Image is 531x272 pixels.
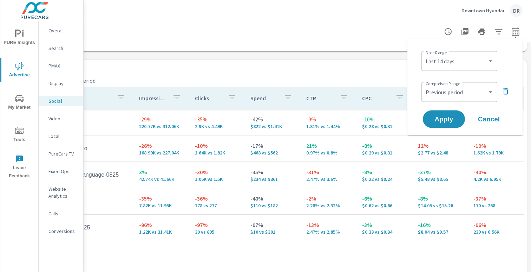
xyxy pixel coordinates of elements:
div: PureCars TV [39,148,83,159]
p: -37% [473,194,518,203]
p: 2.28% vs 2.32% [306,203,351,208]
p: -31% [306,168,351,176]
div: Display [39,78,83,89]
p: Overall [48,27,78,34]
div: Local [39,131,83,141]
p: $822 vs $1,406 [250,124,295,129]
p: -6% [362,194,407,203]
p: -8% [362,168,407,176]
p: -40% [473,168,518,176]
p: Local [48,133,78,140]
p: Social [48,97,78,105]
div: nav menu [0,21,38,183]
div: PMAX [39,61,83,71]
p: 239 vs 6,563 [473,229,518,235]
p: 42,743 vs 41,656 [139,176,184,182]
p: -37% [418,168,463,176]
button: "Export Report to PDF" [458,25,472,39]
p: $2.77 vs $2.48 [418,150,463,156]
button: Apply Filters [492,25,506,39]
span: Cancel [475,116,503,122]
p: $0.62 vs $0.66 [362,203,407,208]
div: Conversions [39,226,83,236]
p: 2.47% vs 3.6% [306,176,351,182]
p: Downtown Hyundai [461,7,504,14]
p: Display [48,80,78,87]
p: CTR [306,95,334,102]
button: Select Date Range [509,25,523,39]
p: -40% [250,194,295,203]
p: -13% [306,221,351,229]
p: 1.31% vs 1.44% [306,124,351,129]
p: CPC [362,95,390,102]
p: 220,770 vs 312,058 [139,124,184,129]
p: 2,902 vs 4,489 [195,124,240,129]
p: 30 vs 895 [195,229,240,235]
p: Fixed Ops [48,168,78,175]
p: 2.47% vs 2.85% [306,229,351,235]
span: Apply [430,116,458,122]
p: PMAX [48,62,78,69]
p: 3% [139,168,184,176]
p: $0.33 vs $0.34 [362,229,407,235]
div: Fixed Ops [39,166,83,177]
p: Conversions [48,228,78,235]
p: -42% [250,115,295,124]
p: -2% [306,194,351,203]
p: 1,055 vs 1,499 [195,176,240,182]
button: Print Report [475,25,489,39]
p: $0.22 vs $0.24 [362,176,407,182]
p: -96% [139,221,184,229]
p: 7,822 vs 11,947 [139,203,184,208]
p: 0.97% vs 0.8% [306,150,351,156]
p: Impressions [139,95,167,102]
p: -97% [250,221,295,229]
p: -35% [195,115,240,124]
p: -9% [306,115,351,124]
p: PureCars TV [48,150,78,157]
p: 12% [418,141,463,150]
span: PURE Insights [2,30,36,47]
p: 21% [306,141,351,150]
div: DR [510,4,523,17]
span: Advertise [2,62,36,79]
p: 168,988 vs 227,041 [139,150,184,156]
p: $14.05 vs $15.26 [418,203,463,208]
p: $0.29 vs $0.31 [362,150,407,156]
p: -16% [418,221,463,229]
p: 1,217 vs 31,414 [139,229,184,235]
p: -29% [139,115,184,124]
p: Calls [48,210,78,217]
p: 1,618 vs 1,789 [473,150,518,156]
span: Leave Feedback [2,155,36,180]
p: 178 vs 277 [195,203,240,208]
p: $10 vs $301 [250,229,295,235]
p: -97% [195,221,240,229]
div: Calls [39,208,83,219]
div: Search [39,43,83,53]
p: -10% [473,141,518,150]
p: -96% [473,221,518,229]
p: -17% [250,141,295,150]
p: 170 vs 268 [473,203,518,208]
button: Cancel [468,110,510,128]
p: $234 vs $361 [250,176,295,182]
p: $5.48 vs $8.65 [418,176,463,182]
span: Tools [2,127,36,144]
p: -30% [195,168,240,176]
button: Apply [423,110,465,128]
p: Spend [250,95,278,102]
p: Search [48,45,78,52]
p: 1,639 vs 1,818 [195,150,240,156]
p: -8% [362,141,407,150]
p: $468 vs $562 [250,150,295,156]
div: Social [39,96,83,106]
div: Website Analytics [39,184,83,201]
p: Video [48,115,78,122]
span: My Market [2,94,36,112]
p: $0.28 vs $0.31 [362,124,407,129]
p: -10% [362,115,407,124]
p: 4,200 vs 6,949 [473,176,518,182]
p: -36% [195,194,240,203]
div: Video [39,113,83,124]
